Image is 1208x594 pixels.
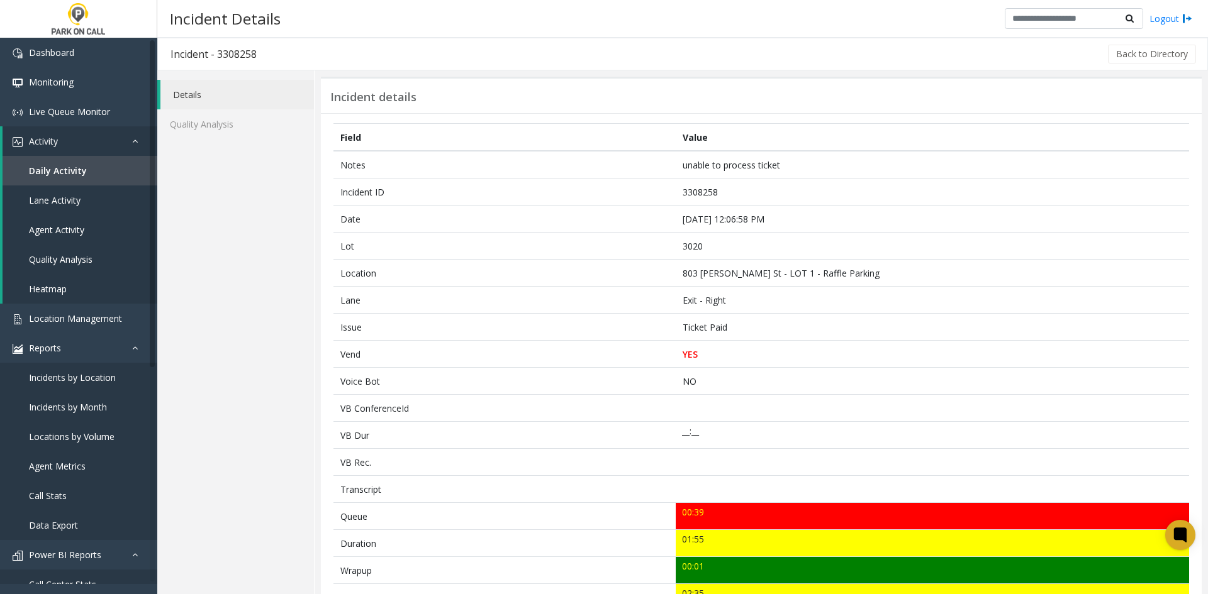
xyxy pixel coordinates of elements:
[164,3,287,34] h3: Incident Details
[13,551,23,561] img: 'icon'
[13,314,23,324] img: 'icon'
[683,375,1183,388] p: NO
[3,126,157,156] a: Activity
[13,344,23,354] img: 'icon'
[676,557,1189,584] td: 00:01
[29,47,74,58] span: Dashboard
[29,194,81,206] span: Lane Activity
[157,109,314,139] a: Quality Analysis
[13,107,23,118] img: 'icon'
[13,137,23,147] img: 'icon'
[333,422,676,449] td: VB Dur
[330,91,417,104] h3: Incident details
[683,348,1183,361] p: YES
[29,578,96,590] span: Call Center Stats
[29,519,78,531] span: Data Export
[1149,12,1192,25] a: Logout
[29,106,110,118] span: Live Queue Monitor
[29,431,115,443] span: Locations by Volume
[29,401,107,413] span: Incidents by Month
[29,76,74,88] span: Monitoring
[333,151,676,179] td: Notes
[333,503,676,530] td: Queue
[3,156,157,185] a: Daily Activity
[29,135,58,147] span: Activity
[333,449,676,476] td: VB Rec.
[29,549,101,561] span: Power BI Reports
[676,206,1189,233] td: [DATE] 12:06:58 PM
[676,503,1189,530] td: 00:39
[676,314,1189,341] td: Ticket Paid
[1182,12,1192,25] img: logout
[676,422,1189,449] td: __:__
[333,260,676,287] td: Location
[333,395,676,422] td: VB ConferenceId
[333,341,676,368] td: Vend
[333,206,676,233] td: Date
[158,40,269,69] h3: Incident - 3308258
[333,233,676,260] td: Lot
[29,460,86,472] span: Agent Metrics
[29,371,116,383] span: Incidents by Location
[3,185,157,215] a: Lane Activity
[333,368,676,395] td: Voice Bot
[29,253,92,265] span: Quality Analysis
[676,124,1189,151] th: Value
[29,283,67,295] span: Heatmap
[29,342,61,354] span: Reports
[333,476,676,503] td: Transcript
[160,80,314,109] a: Details
[29,490,67,502] span: Call Stats
[29,165,87,177] span: Daily Activity
[333,124,676,151] th: Field
[13,78,23,88] img: 'icon'
[3,274,157,304] a: Heatmap
[333,557,676,584] td: Wrapup
[333,314,676,341] td: Issue
[333,287,676,314] td: Lane
[676,233,1189,260] td: 3020
[1108,45,1196,63] button: Back to Directory
[29,224,84,236] span: Agent Activity
[13,48,23,58] img: 'icon'
[676,179,1189,206] td: 3308258
[676,260,1189,287] td: 803 [PERSON_NAME] St - LOT 1 - Raffle Parking
[333,530,676,557] td: Duration
[333,179,676,206] td: Incident ID
[676,530,1189,557] td: 01:55
[676,151,1189,179] td: unable to process ticket
[29,312,122,324] span: Location Management
[3,245,157,274] a: Quality Analysis
[3,215,157,245] a: Agent Activity
[676,287,1189,314] td: Exit - Right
